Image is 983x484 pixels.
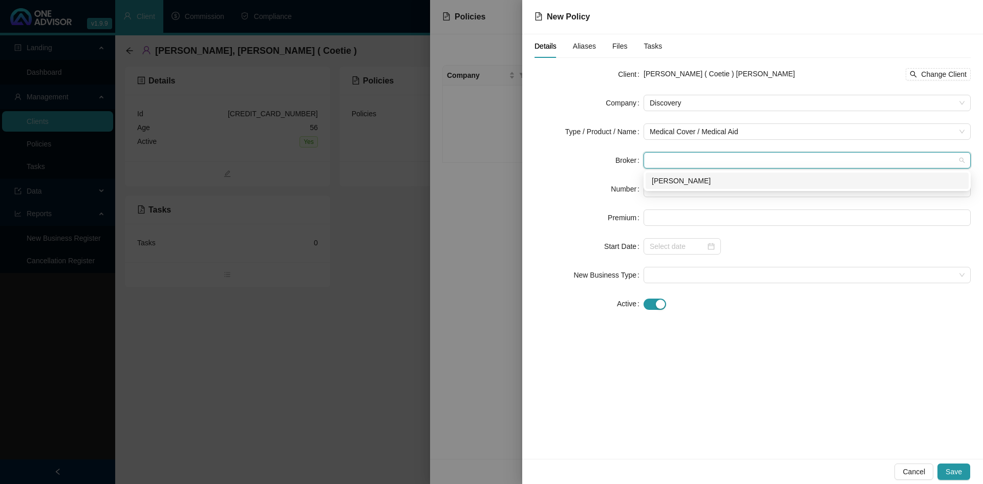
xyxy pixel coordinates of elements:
div: [PERSON_NAME] [652,175,963,186]
label: Client [618,66,644,82]
span: search [910,71,917,78]
label: Active [617,296,644,312]
span: Cancel [903,466,925,477]
span: Tasks [644,43,663,50]
span: Aliases [573,43,596,50]
label: Company [606,95,644,111]
label: Number [611,181,644,197]
span: Save [946,466,962,477]
div: Gavin Smith [646,173,969,189]
button: Cancel [894,464,933,480]
label: Broker [615,152,644,169]
span: Details [535,43,557,50]
button: Save [937,464,970,480]
span: file-text [535,12,543,20]
span: Medical Cover / Medical Aid [650,124,965,139]
span: Change Client [921,69,967,80]
label: Start Date [604,238,644,255]
label: New Business Type [573,267,644,283]
button: Change Client [906,68,971,80]
label: Premium [608,209,644,226]
span: [PERSON_NAME] ( Coetie ) [PERSON_NAME] [644,70,795,78]
span: Files [612,43,628,50]
label: Type / Product / Name [565,123,644,140]
span: New Policy [547,12,590,21]
input: Select date [650,241,706,252]
span: Discovery [650,95,965,111]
